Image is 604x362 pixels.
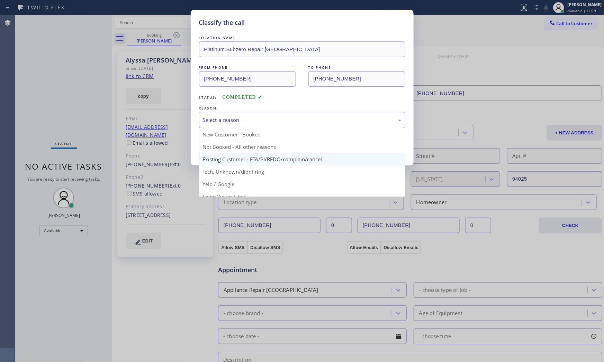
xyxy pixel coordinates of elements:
[199,64,296,71] div: FROM PHONE
[199,95,217,100] span: Status:
[203,116,402,124] div: Select a reason
[199,34,405,41] div: LOCATION NAME
[308,64,405,71] div: TO PHONE
[222,95,262,100] span: COMPLETED
[199,190,405,203] div: Spam/Advertising
[199,178,405,190] div: Yelp / Google
[199,128,405,141] div: New Customer - Booked
[199,153,405,165] div: Existing Customer - ETA/PI/REDO/complain/cancel
[199,105,405,112] div: REASON:
[199,165,405,178] div: Tech, Unknown/didnt ring
[199,71,296,87] input: From phone
[199,141,405,153] div: Not Booked - All other reasons
[308,71,405,87] input: To phone
[199,18,245,27] h5: Classify the call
